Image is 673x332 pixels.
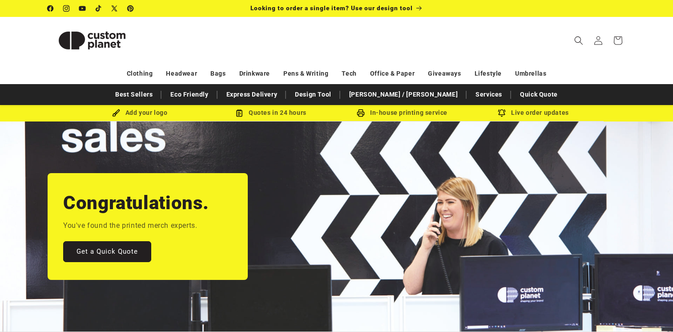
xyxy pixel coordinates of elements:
a: [PERSON_NAME] / [PERSON_NAME] [345,87,462,102]
h2: Congratulations. [63,191,209,215]
a: Express Delivery [222,87,282,102]
a: Design Tool [290,87,336,102]
summary: Search [569,31,588,50]
a: Services [471,87,507,102]
img: Brush Icon [112,109,120,117]
a: Lifestyle [475,66,502,81]
div: Live order updates [468,107,599,118]
a: Clothing [127,66,153,81]
img: Order updates [498,109,506,117]
a: Get a Quick Quote [63,241,151,262]
a: Eco Friendly [166,87,213,102]
img: Custom Planet [48,20,137,61]
a: Quick Quote [516,87,562,102]
a: Umbrellas [515,66,546,81]
a: Bags [210,66,226,81]
img: In-house printing [357,109,365,117]
a: Office & Paper [370,66,415,81]
p: You've found the printed merch experts. [63,219,197,232]
div: In-house printing service [337,107,468,118]
a: Custom Planet [44,17,140,64]
a: Giveaways [428,66,461,81]
a: Tech [342,66,356,81]
div: Quotes in 24 hours [206,107,337,118]
a: Best Sellers [111,87,157,102]
a: Pens & Writing [283,66,328,81]
a: Drinkware [239,66,270,81]
div: Add your logo [74,107,206,118]
a: Headwear [166,66,197,81]
span: Looking to order a single item? Use our design tool [250,4,413,12]
img: Order Updates Icon [235,109,243,117]
iframe: Chat Widget [629,289,673,332]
